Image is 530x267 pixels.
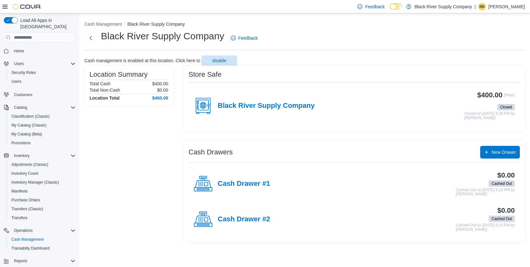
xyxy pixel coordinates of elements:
span: Catalog [11,104,76,111]
span: Reports [14,258,27,264]
h3: Store Safe [189,71,222,78]
span: Home [11,47,76,55]
button: Transfers (Classic) [6,205,78,213]
button: Transfers [6,213,78,222]
a: Inventory Manager (Classic) [9,179,62,186]
p: Cashed Out on [DATE] 5:10 PM by [PERSON_NAME] [456,223,515,232]
button: Users [6,77,78,86]
span: Cashed Out [489,216,515,222]
input: Dark Mode [390,3,403,10]
a: Purchase Orders [9,196,43,204]
a: Traceabilty Dashboard [9,244,52,252]
span: Closed [497,104,515,110]
button: Customers [1,90,78,99]
h3: Location Summary [89,71,148,78]
h1: Black River Supply Company [101,30,224,42]
span: Inventory Manager (Classic) [11,180,59,185]
button: Operations [1,226,78,235]
h3: $400.00 [477,91,502,99]
a: Users [9,78,24,85]
span: Customers [14,92,32,97]
button: Inventory [11,152,32,160]
button: Traceabilty Dashboard [6,244,78,253]
button: Inventory [1,151,78,160]
span: Inventory [11,152,76,160]
p: Black River Supply Company [414,3,472,10]
img: Cova [13,3,41,10]
span: New Drawer [492,149,516,155]
a: Transfers (Classic) [9,205,46,213]
span: Manifests [9,187,76,195]
a: Classification (Classic) [9,113,52,120]
span: Catalog [14,105,27,110]
span: Traceabilty Dashboard [9,244,76,252]
span: Operations [11,227,76,234]
span: BB [480,3,485,10]
span: Inventory Count [9,170,76,177]
span: Classification (Classic) [9,113,76,120]
button: New Drawer [480,146,520,159]
span: Manifests [11,189,28,194]
p: Closed on [DATE] 5:28 PM by [PERSON_NAME] [464,112,515,120]
span: Users [14,61,24,66]
a: Feedback [355,0,387,13]
span: Users [11,79,21,84]
span: Inventory [14,153,30,158]
h4: Cash Drawer #1 [218,180,270,188]
button: Users [11,60,26,68]
span: Cashed Out [489,180,515,187]
span: Reports [11,257,76,265]
button: Operations [11,227,35,234]
button: Security Roles [6,68,78,77]
span: Transfers [11,215,27,220]
p: Cash management is enabled at this location. Click here to [84,58,200,63]
span: My Catalog (Beta) [9,130,76,138]
span: Customers [11,90,76,98]
h3: $0.00 [497,207,515,214]
span: Closed [500,104,512,110]
button: My Catalog (Classic) [6,121,78,130]
span: Security Roles [9,69,76,76]
a: Cash Management [9,236,46,243]
h3: $0.00 [497,172,515,179]
span: Inventory Count [11,171,38,176]
a: Adjustments (Classic) [9,161,51,168]
button: Classification (Classic) [6,112,78,121]
span: Security Roles [11,70,36,75]
a: Inventory Count [9,170,41,177]
h4: Location Total [89,95,120,101]
a: My Catalog (Classic) [9,121,49,129]
span: Traceabilty Dashboard [11,246,50,251]
h6: Total Non-Cash [89,88,120,93]
span: Promotions [9,139,76,147]
span: Cashed Out [492,216,512,222]
p: Cashed Out on [DATE] 5:10 PM by [PERSON_NAME] [456,188,515,197]
button: Reports [1,257,78,265]
button: Reports [11,257,30,265]
span: Adjustments (Classic) [9,161,76,168]
span: My Catalog (Beta) [11,132,42,137]
span: Inventory Manager (Classic) [9,179,76,186]
span: Home [14,49,24,54]
span: Cashed Out [492,181,512,186]
span: Transfers (Classic) [11,206,43,212]
button: Cash Management [6,235,78,244]
h4: Black River Supply Company [218,102,315,110]
button: Next [84,32,97,44]
span: Operations [14,228,33,233]
span: Feedback [365,3,384,10]
button: Black River Supply Company [127,22,185,27]
span: Promotions [11,140,31,146]
button: Adjustments (Classic) [6,160,78,169]
span: Users [9,78,76,85]
span: disable [212,57,226,64]
p: [PERSON_NAME] [488,3,525,10]
div: Brandon Blount [478,3,486,10]
a: My Catalog (Beta) [9,130,45,138]
h4: $400.00 [152,95,168,101]
a: Customers [11,91,35,99]
button: Catalog [1,103,78,112]
p: $0.00 [157,88,168,93]
p: | [474,3,476,10]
